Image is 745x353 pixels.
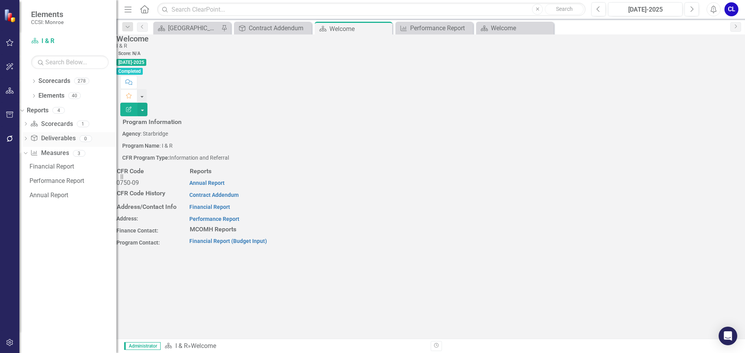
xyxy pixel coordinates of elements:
a: Financial Report [189,204,230,210]
div: Contract Addendum [249,23,310,33]
div: 4 [52,107,65,114]
a: Annual Report [28,189,116,201]
a: I & R [175,342,188,350]
div: Open Intercom Messenger [719,327,737,345]
a: Elements [38,91,64,100]
a: Reports [27,106,49,115]
h3: Program Information [123,119,182,126]
div: Welcome [116,34,741,43]
a: Deliverables [30,134,75,143]
a: Contract Addendum [236,23,310,33]
span: Search [556,6,573,12]
h3: Reports [190,168,211,175]
a: Financial Report (Budget Input) [189,238,267,244]
div: Welcome [191,342,216,350]
input: Search ClearPoint... [157,3,586,16]
div: Performance Report [29,177,116,184]
div: Financial Report [29,163,116,170]
strong: Finance Contact: [116,227,158,234]
a: Annual Report [189,180,225,186]
div: Welcome [491,23,552,33]
a: Performance Report [397,23,471,33]
strong: Program Contact: [116,239,160,246]
strong: CFR Program Type: [122,155,170,161]
a: Performance Report [28,175,116,187]
div: [GEOGRAPHIC_DATA] [168,23,219,33]
span: [DATE]-2025 [116,59,146,66]
button: CL [724,2,738,16]
span: Elements [31,10,64,19]
h3: CFR Code History [117,190,165,197]
a: Financial Report [28,160,116,173]
h3: Address/Contact Info [117,203,177,210]
a: Welcome [478,23,552,33]
span: Administrator [124,342,161,350]
div: 0 [80,135,92,142]
div: » [165,342,425,351]
div: 3 [73,150,85,157]
div: Annual Report [29,192,116,199]
div: I & R [116,43,741,49]
img: ClearPoint Strategy [4,9,17,22]
span: : I & R [122,143,173,149]
a: I & R [31,37,109,46]
span: Completed [116,68,143,75]
a: Measures [30,149,69,158]
span: : Starbridge [122,131,168,137]
span: Information and Referral [122,155,229,161]
small: CCSI: Monroe [31,19,64,25]
div: 278 [74,78,89,84]
button: [DATE]-2025 [608,2,683,16]
div: Performance Report [410,23,471,33]
input: Search Below... [31,55,109,69]
h3: MCOMH Reports [190,226,236,233]
strong: Program Name [122,143,159,149]
a: Scorecards [38,77,70,86]
span: Score: N/A [116,50,142,57]
div: [DATE]-2025 [611,5,680,14]
a: Contract Addendum [189,192,239,198]
div: 1 [77,121,89,127]
div: 40 [68,93,81,99]
span: 0750-09 [116,179,139,186]
h3: CFR Code [117,168,144,175]
strong: Address: [116,215,138,222]
button: Search [545,4,584,15]
a: Scorecards [30,120,73,129]
a: Performance Report [189,216,239,222]
strong: Agency [122,131,140,137]
a: [GEOGRAPHIC_DATA] [155,23,219,33]
div: Welcome [329,24,390,34]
